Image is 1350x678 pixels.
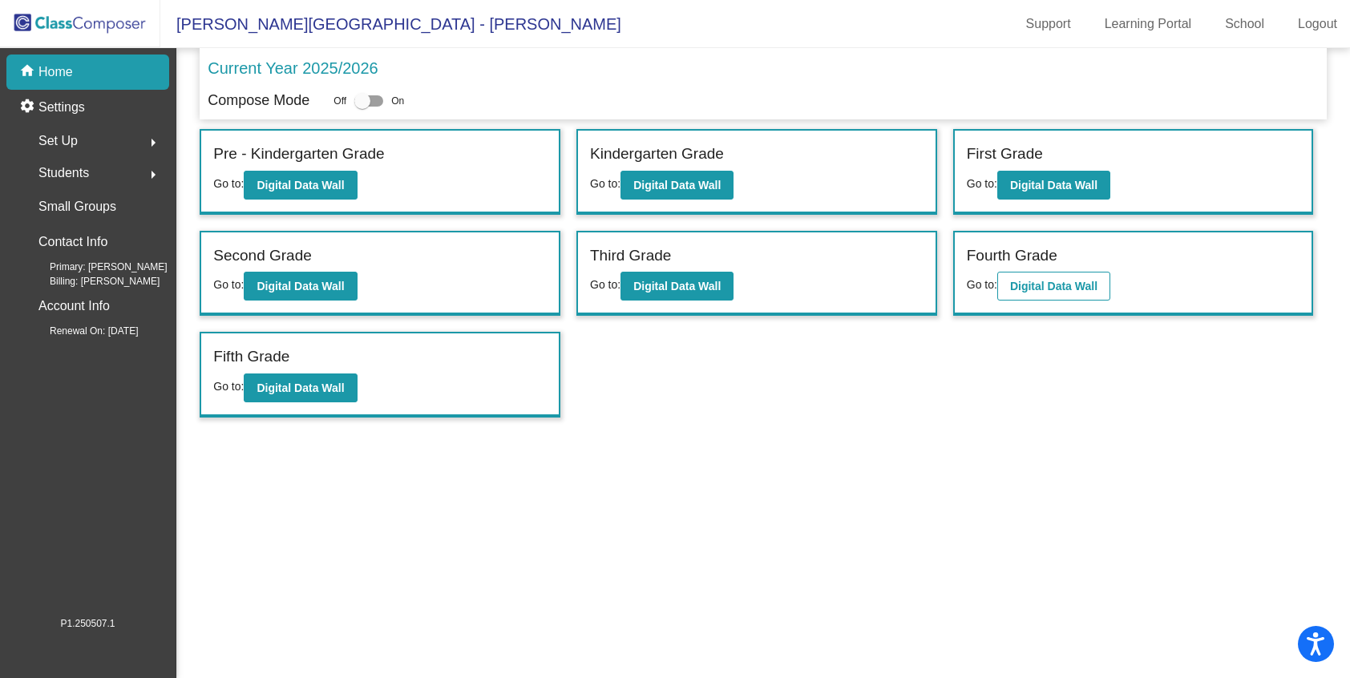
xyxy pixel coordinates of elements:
[24,274,160,289] span: Billing: [PERSON_NAME]
[391,94,404,108] span: On
[967,143,1043,166] label: First Grade
[967,278,997,291] span: Go to:
[38,63,73,82] p: Home
[38,231,107,253] p: Contact Info
[213,143,384,166] label: Pre - Kindergarten Grade
[333,94,346,108] span: Off
[143,133,163,152] mat-icon: arrow_right
[1285,11,1350,37] a: Logout
[257,381,344,394] b: Digital Data Wall
[213,244,312,268] label: Second Grade
[590,244,671,268] label: Third Grade
[1092,11,1205,37] a: Learning Portal
[213,380,244,393] span: Go to:
[38,295,110,317] p: Account Info
[244,272,357,301] button: Digital Data Wall
[244,373,357,402] button: Digital Data Wall
[160,11,621,37] span: [PERSON_NAME][GEOGRAPHIC_DATA] - [PERSON_NAME]
[19,98,38,117] mat-icon: settings
[24,260,168,274] span: Primary: [PERSON_NAME]
[38,162,89,184] span: Students
[620,272,734,301] button: Digital Data Wall
[967,177,997,190] span: Go to:
[620,171,734,200] button: Digital Data Wall
[590,278,620,291] span: Go to:
[257,280,344,293] b: Digital Data Wall
[208,90,309,111] p: Compose Mode
[633,179,721,192] b: Digital Data Wall
[997,272,1110,301] button: Digital Data Wall
[967,244,1057,268] label: Fourth Grade
[24,324,138,338] span: Renewal On: [DATE]
[208,56,378,80] p: Current Year 2025/2026
[997,171,1110,200] button: Digital Data Wall
[213,177,244,190] span: Go to:
[38,98,85,117] p: Settings
[213,278,244,291] span: Go to:
[38,196,116,218] p: Small Groups
[38,130,78,152] span: Set Up
[1013,11,1084,37] a: Support
[1212,11,1277,37] a: School
[213,345,289,369] label: Fifth Grade
[1010,179,1097,192] b: Digital Data Wall
[257,179,344,192] b: Digital Data Wall
[590,177,620,190] span: Go to:
[633,280,721,293] b: Digital Data Wall
[590,143,724,166] label: Kindergarten Grade
[1010,280,1097,293] b: Digital Data Wall
[143,165,163,184] mat-icon: arrow_right
[19,63,38,82] mat-icon: home
[244,171,357,200] button: Digital Data Wall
